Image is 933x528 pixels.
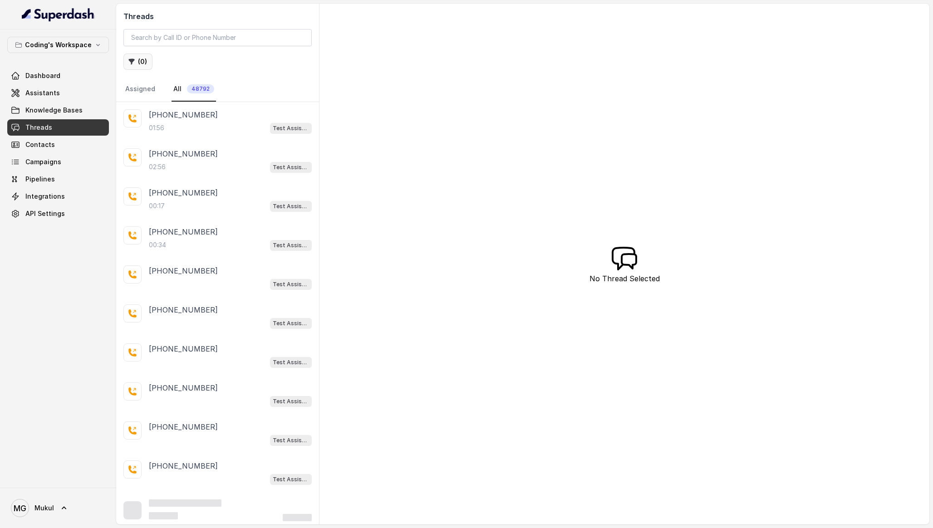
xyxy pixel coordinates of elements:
span: Threads [25,123,52,132]
p: 00:17 [149,201,165,210]
button: (0) [123,54,152,70]
input: Search by Call ID or Phone Number [123,29,312,46]
p: Test Assistant- 2 [273,280,309,289]
span: Contacts [25,140,55,149]
p: [PHONE_NUMBER] [149,343,218,354]
p: Test Assistant- 2 [273,358,309,367]
a: Campaigns [7,154,109,170]
p: No Thread Selected [589,273,660,284]
a: Dashboard [7,68,109,84]
p: Test Assistant- 2 [273,241,309,250]
span: Dashboard [25,71,60,80]
p: Test Assistant- 2 [273,202,309,211]
a: Integrations [7,188,109,205]
p: 01:56 [149,123,164,132]
p: Test Assistant- 2 [273,475,309,484]
span: Campaigns [25,157,61,166]
p: Coding's Workspace [25,39,92,50]
a: Contacts [7,137,109,153]
p: Test Assistant- 2 [273,124,309,133]
span: Integrations [25,192,65,201]
span: Pipelines [25,175,55,184]
p: [PHONE_NUMBER] [149,304,218,315]
p: Test Assistant- 2 [273,397,309,406]
a: API Settings [7,205,109,222]
a: Mukul [7,495,109,521]
p: [PHONE_NUMBER] [149,421,218,432]
a: Knowledge Bases [7,102,109,118]
text: MG [14,504,26,513]
span: Mukul [34,504,54,513]
p: [PHONE_NUMBER] [149,148,218,159]
p: Test Assistant- 2 [273,163,309,172]
p: Test Assistant- 2 [273,436,309,445]
p: [PHONE_NUMBER] [149,187,218,198]
span: Knowledge Bases [25,106,83,115]
span: API Settings [25,209,65,218]
nav: Tabs [123,77,312,102]
a: Threads [7,119,109,136]
button: Coding's Workspace [7,37,109,53]
span: 48792 [187,84,214,93]
a: Pipelines [7,171,109,187]
span: Assistants [25,88,60,98]
p: Test Assistant- 2 [273,319,309,328]
p: [PHONE_NUMBER] [149,109,218,120]
p: [PHONE_NUMBER] [149,382,218,393]
a: Assistants [7,85,109,101]
img: light.svg [22,7,95,22]
p: [PHONE_NUMBER] [149,460,218,471]
p: 00:34 [149,240,166,249]
p: [PHONE_NUMBER] [149,265,218,276]
h2: Threads [123,11,312,22]
p: [PHONE_NUMBER] [149,226,218,237]
a: Assigned [123,77,157,102]
a: All48792 [172,77,216,102]
p: 02:56 [149,162,166,171]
